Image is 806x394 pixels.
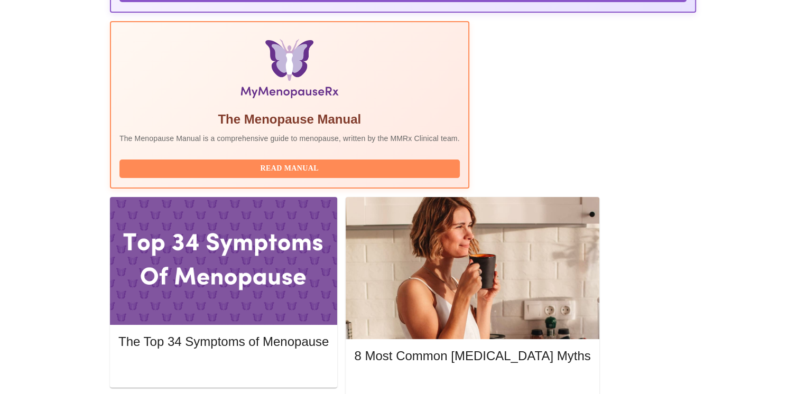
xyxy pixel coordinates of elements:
span: Read Manual [130,162,449,175]
a: Read More [118,363,331,372]
img: Menopause Manual [173,39,405,102]
h5: 8 Most Common [MEDICAL_DATA] Myths [354,348,590,364]
a: Read Manual [119,163,462,172]
h5: The Menopause Manual [119,111,460,128]
a: Read More [354,378,593,387]
h5: The Top 34 Symptoms of Menopause [118,333,329,350]
p: The Menopause Manual is a comprehensive guide to menopause, written by the MMRx Clinical team. [119,133,460,144]
button: Read More [118,360,329,378]
span: Read More [365,377,580,390]
span: Read More [129,362,318,376]
button: Read More [354,374,590,393]
button: Read Manual [119,160,460,178]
